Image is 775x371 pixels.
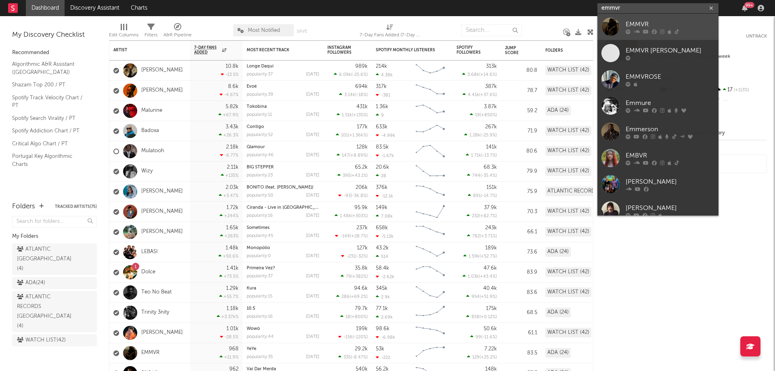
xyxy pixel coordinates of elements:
[219,193,239,198] div: +3.47 %
[545,106,571,115] div: ADA (24)
[247,205,328,210] a: Ciranda - Live in [GEOGRAPHIC_DATA]
[356,185,368,190] div: 206k
[457,45,485,55] div: Spotify Followers
[545,227,591,237] div: WATCH LIST (42)
[247,105,267,109] a: Tokobina
[141,168,153,175] a: Wizy
[247,226,319,230] div: Sometimes
[247,48,307,52] div: Most Recent Track
[306,234,319,238] div: [DATE]
[220,92,239,97] div: -4.67 %
[219,132,239,138] div: +26.3 %
[545,187,616,196] div: ATLANTIC RECORDS PORTUGAL (4)
[344,93,355,97] span: 3.14k
[337,153,368,158] div: ( )
[342,113,352,117] span: 1.51k
[376,205,387,210] div: 149k
[218,112,239,117] div: +67.9 %
[12,216,97,228] input: Search for folders...
[141,329,183,336] a: [PERSON_NAME]
[466,153,497,158] div: ( )
[17,278,45,288] div: ADA ( 24 )
[484,205,497,210] div: 37.9k
[545,247,571,257] div: ADA (24)
[247,246,319,250] div: Monopólio
[356,254,367,259] span: -32 %
[247,347,256,351] a: YeYe
[486,185,497,190] div: 151k
[376,153,394,158] div: -1.67k
[376,72,393,78] div: 4.38k
[340,234,350,239] span: -149
[247,234,273,238] div: popularity: 45
[109,20,138,44] div: Edit Columns
[352,73,367,77] span: -25.6 %
[376,48,436,52] div: Spotify Monthly Listeners
[597,66,718,92] a: EMMVROSE
[247,92,273,97] div: popularity: 39
[247,327,260,331] a: Wowó
[742,5,748,11] button: 99+
[376,214,393,219] div: 7.08k
[247,226,270,230] a: Sometimes
[597,171,718,197] a: [PERSON_NAME]
[226,124,239,130] div: 3.43k
[141,67,183,74] a: [PERSON_NAME]
[467,173,497,178] div: ( )
[337,173,368,178] div: ( )
[226,245,239,251] div: 1.48k
[480,275,496,279] span: +43.4 %
[247,165,319,170] div: BIG STEPPER
[355,165,368,170] div: 65.2k
[475,113,480,117] span: 19
[733,88,749,92] span: +113 %
[344,194,351,198] span: -93
[306,133,319,137] div: [DATE]
[412,283,448,303] svg: Chart title
[334,72,368,77] div: ( )
[12,114,89,123] a: Spotify Search Virality / PT
[467,233,497,239] div: ( )
[464,132,497,138] div: ( )
[339,92,368,97] div: ( )
[247,165,274,170] a: BIG STEPPER
[226,185,239,190] div: 2.03k
[376,124,387,130] div: 633k
[545,267,591,277] div: WATCH LIST (42)
[17,245,74,274] div: ATLANTIC [GEOGRAPHIC_DATA] ( 4 )
[247,72,273,77] div: popularity: 37
[337,112,368,117] div: ( )
[473,194,481,198] span: 891
[247,173,273,178] div: popularity: 23
[545,48,606,53] div: Folders
[480,93,496,97] span: +37.6 %
[545,287,591,297] div: WATCH LIST (42)
[247,64,274,69] a: Longe Daqui
[247,214,273,218] div: popularity: 16
[306,153,319,157] div: [DATE]
[247,133,273,137] div: popularity: 52
[247,113,272,117] div: popularity: 11
[480,73,496,77] span: +14.6 %
[482,133,496,138] span: -25.9 %
[483,286,497,291] div: 40.4k
[352,174,367,178] span: +43.1 %
[360,30,420,40] div: 7-Day Fans Added (7-Day Fans Added)
[226,145,239,150] div: 2.18k
[141,188,183,195] a: [PERSON_NAME]
[597,119,718,145] a: Emmerson
[226,205,239,210] div: 1.72k
[376,133,395,138] div: -4.99k
[412,242,448,262] svg: Chart title
[461,24,522,36] input: Search...
[505,227,537,237] div: 66.1
[109,30,138,40] div: Edit Columns
[376,113,384,118] div: 9
[306,274,319,279] div: [DATE]
[227,165,239,170] div: 2.11k
[484,104,497,109] div: 3.87k
[12,48,97,58] div: Recommended
[163,30,192,40] div: A&R Pipeline
[505,268,537,277] div: 83.9
[597,197,718,224] a: [PERSON_NAME]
